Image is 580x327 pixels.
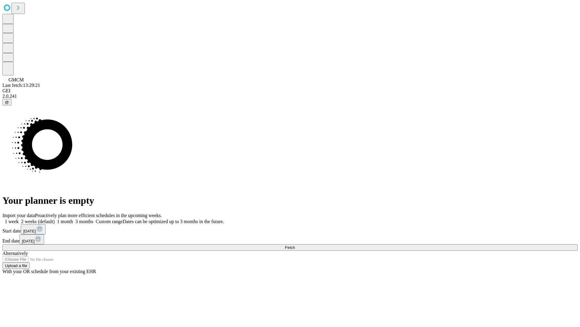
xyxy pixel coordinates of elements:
[23,229,36,233] span: [DATE]
[21,224,46,234] button: [DATE]
[2,224,578,234] div: Start date
[2,251,28,256] span: Alternatively
[57,219,73,224] span: 1 month
[21,219,55,224] span: 2 weeks (default)
[2,99,11,105] button: @
[2,94,578,99] div: 2.0.241
[2,263,30,269] button: Upload a file
[5,219,19,224] span: 1 week
[5,100,9,104] span: @
[2,195,578,206] h1: Your planner is empty
[2,234,578,244] div: End date
[285,245,295,250] span: Fetch
[22,239,34,243] span: [DATE]
[35,213,162,218] span: Proactively plan more efficient schedules in the upcoming weeks.
[2,269,96,274] span: With your OR schedule from your existing EHR
[76,219,93,224] span: 3 months
[96,219,123,224] span: Custom range
[2,83,40,88] span: Last fetch: 13:29:21
[2,244,578,251] button: Fetch
[8,77,24,82] span: GMCM
[2,88,578,94] div: GEI
[2,213,35,218] span: Import your data
[123,219,224,224] span: Dates can be optimized up to 3 months in the future.
[19,234,44,244] button: [DATE]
